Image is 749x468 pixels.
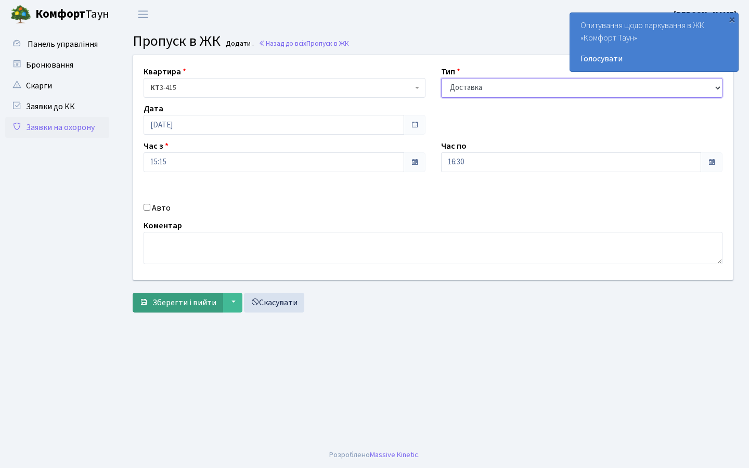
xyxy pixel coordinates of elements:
a: Голосувати [580,53,728,65]
a: Massive Kinetic [370,449,418,460]
b: Комфорт [35,6,85,22]
div: × [727,14,737,24]
small: Додати . [224,40,254,48]
span: Пропуск в ЖК [306,38,349,48]
label: Авто [152,202,171,214]
span: <b>КТ</b>&nbsp;&nbsp;&nbsp;&nbsp;3-415 [144,78,425,98]
label: Дата [144,102,163,115]
a: Скасувати [244,293,304,313]
a: Панель управління [5,34,109,55]
a: Заявки на охорону [5,117,109,138]
label: Час по [441,140,467,152]
img: logo.png [10,4,31,25]
span: Пропуск в ЖК [133,31,221,51]
label: Час з [144,140,169,152]
a: Заявки до КК [5,96,109,117]
div: Опитування щодо паркування в ЖК «Комфорт Таун» [570,13,738,71]
label: Коментар [144,219,182,232]
b: КТ [150,83,160,93]
span: Панель управління [28,38,98,50]
button: Зберегти і вийти [133,293,223,313]
span: Таун [35,6,109,23]
button: Переключити навігацію [130,6,156,23]
a: Назад до всіхПропуск в ЖК [259,38,349,48]
b: [PERSON_NAME] [674,9,737,20]
div: Розроблено . [329,449,420,461]
a: [PERSON_NAME] [674,8,737,21]
span: <b>КТ</b>&nbsp;&nbsp;&nbsp;&nbsp;3-415 [150,83,412,93]
span: Зберегти і вийти [152,297,216,308]
label: Тип [441,66,460,78]
label: Квартира [144,66,186,78]
a: Бронювання [5,55,109,75]
a: Скарги [5,75,109,96]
